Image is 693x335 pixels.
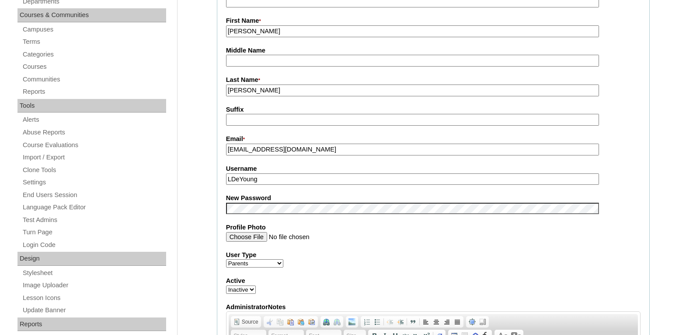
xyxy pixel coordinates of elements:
[17,99,166,113] div: Tools
[296,317,306,327] a: Paste as plain text
[226,134,641,144] label: Email
[442,317,452,327] a: Align Right
[22,202,166,213] a: Language Pack Editor
[275,317,286,327] a: Copy
[22,152,166,163] a: Import / Export
[362,317,372,327] a: Insert/Remove Numbered List
[347,317,357,327] a: Add Image
[22,227,166,238] a: Turn Page
[452,317,463,327] a: Justify
[226,303,641,312] label: AdministratorNotes
[226,75,641,85] label: Last Name
[226,194,641,203] label: New Password
[22,177,166,188] a: Settings
[226,46,641,55] label: Middle Name
[226,105,641,114] label: Suffix
[240,318,258,325] span: Source
[22,280,166,291] a: Image Uploader
[22,74,166,85] a: Communities
[22,305,166,316] a: Update Banner
[22,293,166,303] a: Lesson Icons
[226,223,641,232] label: Profile Photo
[286,317,296,327] a: Paste
[22,61,166,72] a: Courses
[332,317,342,327] a: Unlink
[232,317,260,327] a: Source
[22,86,166,97] a: Reports
[467,317,477,327] a: Maximize
[22,140,166,151] a: Course Evaluations
[22,49,166,60] a: Categories
[22,36,166,47] a: Terms
[22,240,166,250] a: Login Code
[22,127,166,138] a: Abuse Reports
[22,215,166,226] a: Test Admins
[385,317,395,327] a: Decrease Indent
[226,164,641,173] label: Username
[395,317,406,327] a: Increase Indent
[22,24,166,35] a: Campuses
[22,190,166,201] a: End Users Session
[17,252,166,266] div: Design
[408,317,418,327] a: Block Quote
[17,317,166,331] div: Reports
[17,8,166,22] div: Courses & Communities
[22,268,166,279] a: Stylesheet
[306,317,317,327] a: Paste from Word
[226,250,641,260] label: User Type
[265,317,275,327] a: Cut
[372,317,383,327] a: Insert/Remove Bulleted List
[22,114,166,125] a: Alerts
[321,317,332,327] a: Link
[421,317,431,327] a: Align Left
[431,317,442,327] a: Center
[22,165,166,176] a: Clone Tools
[226,16,641,26] label: First Name
[477,317,488,327] a: Show Blocks
[226,276,641,286] label: Active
